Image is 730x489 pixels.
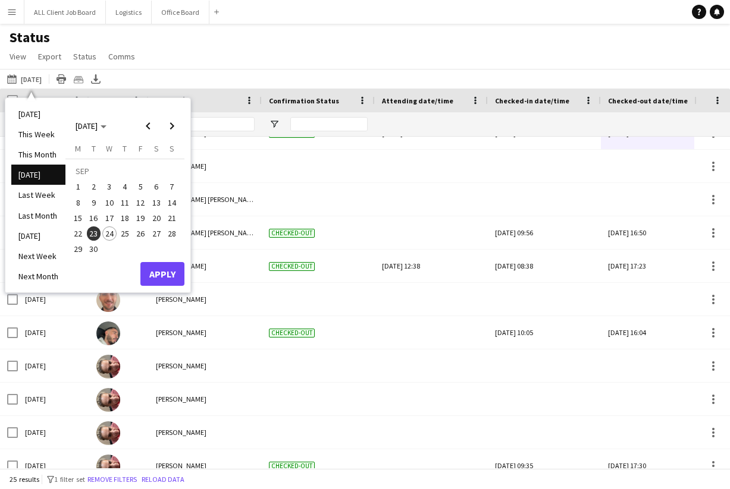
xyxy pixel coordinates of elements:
[608,316,707,349] div: [DATE] 16:04
[70,163,180,179] td: SEP
[269,119,280,130] button: Open Filter Menu
[102,180,117,194] span: 3
[86,226,101,241] button: 23-09-2025
[71,180,85,194] span: 1
[87,211,101,225] span: 16
[160,114,184,138] button: Next month
[148,195,164,210] button: 13-09-2025
[54,475,85,484] span: 1 filter set
[164,226,180,241] button: 28-09-2025
[18,416,89,449] div: [DATE]
[170,143,174,154] span: S
[165,211,179,225] span: 21
[73,51,96,62] span: Status
[608,250,707,282] div: [DATE] 17:23
[87,195,101,210] span: 9
[70,179,86,194] button: 01-09-2025
[11,246,65,266] li: Next Week
[11,124,65,144] li: This Week
[71,242,85,257] span: 29
[152,1,209,24] button: Office Board
[96,288,120,312] img: Gabriel Waddingham
[133,226,148,241] span: 26
[118,180,132,194] span: 4
[87,226,101,241] span: 23
[164,195,180,210] button: 14-09-2025
[70,241,86,257] button: 29-09-2025
[118,195,132,210] span: 11
[382,96,453,105] span: Attending date/time
[133,180,148,194] span: 5
[133,179,148,194] button: 05-09-2025
[75,143,81,154] span: M
[165,226,179,241] span: 28
[608,96,688,105] span: Checked-out date/time
[11,104,65,124] li: [DATE]
[18,449,89,482] div: [DATE]
[133,211,148,225] span: 19
[92,143,96,154] span: T
[156,428,206,437] span: [PERSON_NAME]
[608,449,707,482] div: [DATE] 17:30
[156,228,258,237] span: [PERSON_NAME] [PERSON_NAME]
[11,226,65,246] li: [DATE]
[117,195,133,210] button: 11-09-2025
[133,226,148,241] button: 26-09-2025
[136,114,160,138] button: Previous month
[11,206,65,226] li: Last Month
[117,179,133,194] button: 04-09-2025
[164,210,180,226] button: 21-09-2025
[24,1,106,24] button: ALL Client Job Board
[18,383,89,415] div: [DATE]
[70,226,86,241] button: 22-09-2025
[133,210,148,226] button: 19-09-2025
[149,226,164,241] span: 27
[11,144,65,165] li: This Month
[11,266,65,286] li: Next Month
[495,96,569,105] span: Checked-in date/time
[156,395,206,403] span: [PERSON_NAME]
[71,211,85,225] span: 15
[106,1,152,24] button: Logistics
[495,449,594,482] div: [DATE] 09:35
[495,250,594,282] div: [DATE] 08:38
[118,226,132,241] span: 25
[33,49,66,64] a: Export
[71,72,86,86] app-action-btn: Crew files as ZIP
[133,195,148,210] span: 12
[133,195,148,210] button: 12-09-2025
[102,195,117,210] span: 10
[87,242,101,257] span: 30
[86,210,101,226] button: 16-09-2025
[102,179,117,194] button: 03-09-2025
[96,455,120,478] img: Jean Ramsay
[76,121,98,131] span: [DATE]
[108,51,135,62] span: Comms
[5,49,31,64] a: View
[102,226,117,241] span: 24
[382,250,481,282] div: [DATE] 12:38
[70,195,86,210] button: 08-09-2025
[85,473,139,486] button: Remove filters
[89,72,103,86] app-action-btn: Export XLSX
[139,473,187,486] button: Reload data
[86,195,101,210] button: 09-09-2025
[117,226,133,241] button: 25-09-2025
[96,321,120,345] img: George McGee
[96,388,120,412] img: Jean Ramsay
[71,195,85,210] span: 8
[38,51,61,62] span: Export
[156,195,258,204] span: [PERSON_NAME] [PERSON_NAME]
[269,229,315,238] span: Checked-out
[495,316,594,349] div: [DATE] 10:05
[102,211,117,225] span: 17
[177,117,255,131] input: Name Filter Input
[71,115,111,137] button: Choose month and year
[156,461,206,470] span: [PERSON_NAME]
[290,117,368,131] input: Confirmation Status Filter Input
[18,349,89,382] div: [DATE]
[71,226,85,241] span: 22
[149,180,164,194] span: 6
[106,143,112,154] span: W
[102,195,117,210] button: 10-09-2025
